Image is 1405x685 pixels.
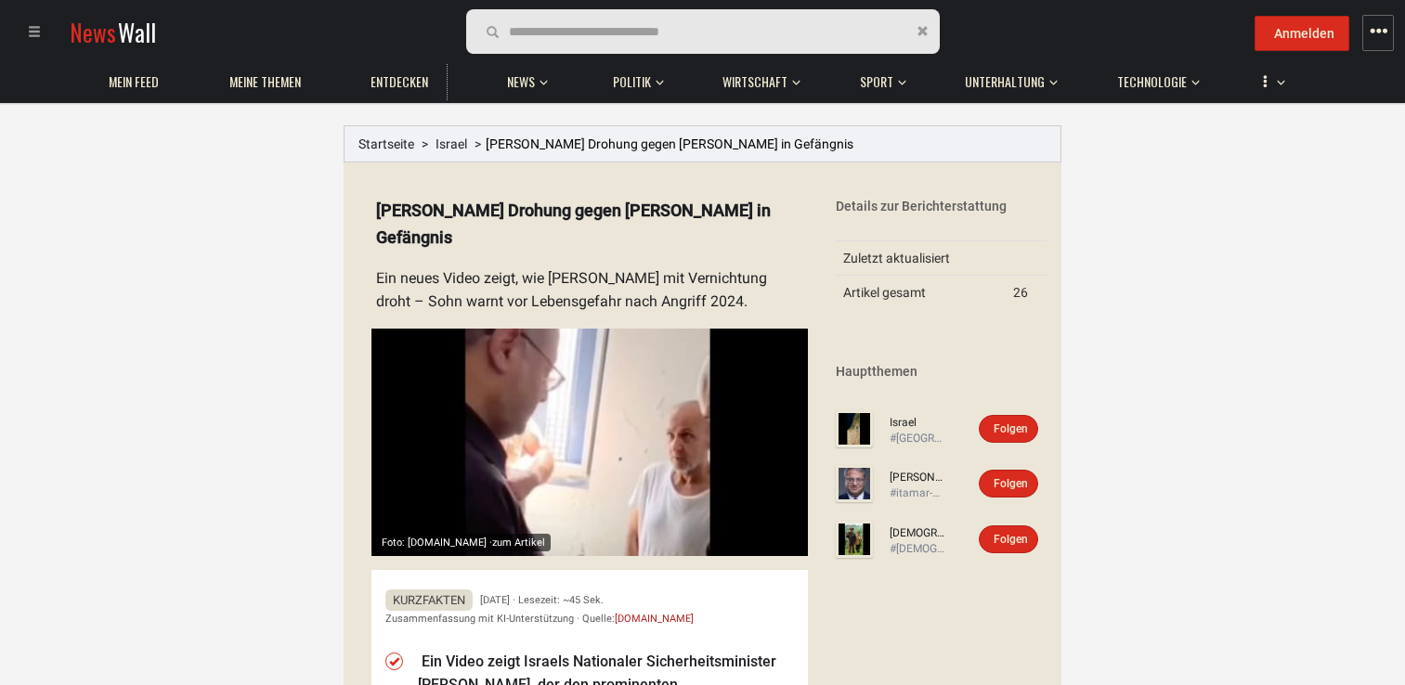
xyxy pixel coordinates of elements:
[890,431,945,446] div: #[GEOGRAPHIC_DATA]
[371,73,428,90] span: Entdecken
[109,73,159,90] span: Mein Feed
[498,64,544,100] a: News
[836,197,1047,215] div: Details zur Berichterstattung
[486,136,853,151] span: [PERSON_NAME] Drohung gegen [PERSON_NAME] in Gefängnis
[1006,276,1047,310] td: 26
[836,276,1006,310] td: Artikel gesamt
[956,64,1054,100] a: Unterhaltung
[376,534,551,551] div: Foto: [DOMAIN_NAME] ·
[70,15,116,49] span: News
[956,56,1058,100] button: Unterhaltung
[358,136,414,151] a: Startseite
[851,56,906,100] button: Sport
[836,521,873,558] img: Profilbild von Israeli (nationality)
[890,485,945,501] div: #itamar-ben-gvir
[890,541,945,557] div: #[DEMOGRAPHIC_DATA]-nationality
[604,64,660,100] a: Politik
[860,73,893,90] span: Sport
[890,415,945,431] a: Israel
[1117,73,1187,90] span: Technologie
[1108,56,1200,100] button: Technologie
[965,73,1045,90] span: Unterhaltung
[371,329,808,557] img: Vorschaubild von middleeasteye.net
[436,136,467,151] a: Israel
[118,15,156,49] span: Wall
[994,422,1028,435] span: Folgen
[70,15,156,49] a: NewsWall
[507,73,535,90] span: News
[492,536,545,549] span: zum Artikel
[836,465,873,502] img: Profilbild von Itamar Ben-Gvir
[713,56,800,100] button: Wirtschaft
[615,613,694,625] a: [DOMAIN_NAME]
[498,56,553,100] button: News
[1255,16,1349,51] button: Anmelden
[604,56,664,100] button: Politik
[722,73,787,90] span: Wirtschaft
[836,362,1047,381] div: Hauptthemen
[385,591,794,627] div: [DATE] · Lesezeit: ~45 Sek. Zusammenfassung mit KI-Unterstützung · Quelle:
[1274,26,1334,41] span: Anmelden
[385,589,473,611] span: Kurzfakten
[713,64,797,100] a: Wirtschaft
[836,241,1006,276] td: Zuletzt aktualisiert
[890,525,945,541] a: [DEMOGRAPHIC_DATA] (nationality)
[994,533,1028,546] span: Folgen
[1108,64,1196,100] a: Technologie
[371,329,808,557] a: Foto: [DOMAIN_NAME] ·zum Artikel
[613,73,651,90] span: Politik
[229,73,301,90] span: Meine Themen
[994,477,1028,490] span: Folgen
[851,64,903,100] a: Sport
[836,410,873,447] img: Profilbild von Israel
[890,470,945,485] a: [PERSON_NAME]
